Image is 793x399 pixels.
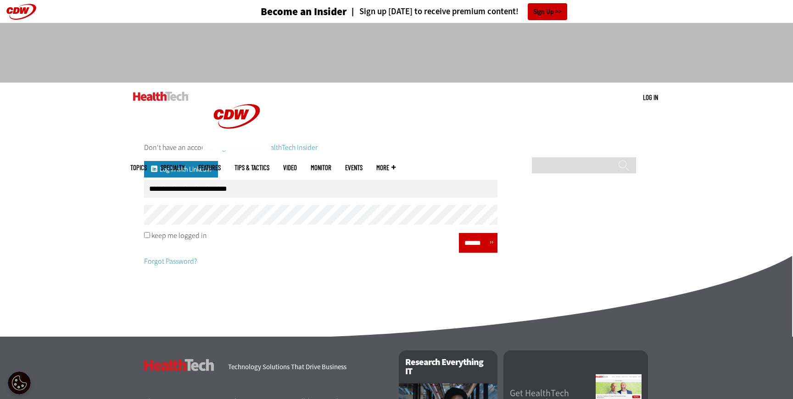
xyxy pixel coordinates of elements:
[8,371,31,394] div: Cookie Settings
[202,83,271,150] img: Home
[283,164,297,171] a: Video
[226,6,347,17] a: Become an Insider
[133,92,189,101] img: Home
[235,164,269,171] a: Tips & Tactics
[311,164,331,171] a: MonITor
[399,350,497,383] h2: Research Everything IT
[198,164,221,171] a: Features
[528,3,567,20] a: Sign Up
[261,6,347,17] h3: Become an Insider
[229,32,564,73] iframe: advertisement
[345,164,363,171] a: Events
[376,164,396,171] span: More
[161,164,184,171] span: Specialty
[228,364,387,371] h4: Technology Solutions That Drive Business
[347,7,519,16] a: Sign up [DATE] to receive premium content!
[643,93,658,102] div: User menu
[202,143,271,153] a: CDW
[130,164,147,171] span: Topics
[643,93,658,101] a: Log in
[144,256,197,266] a: Forgot Password?
[144,359,214,371] h3: HealthTech
[8,371,31,394] button: Open Preferences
